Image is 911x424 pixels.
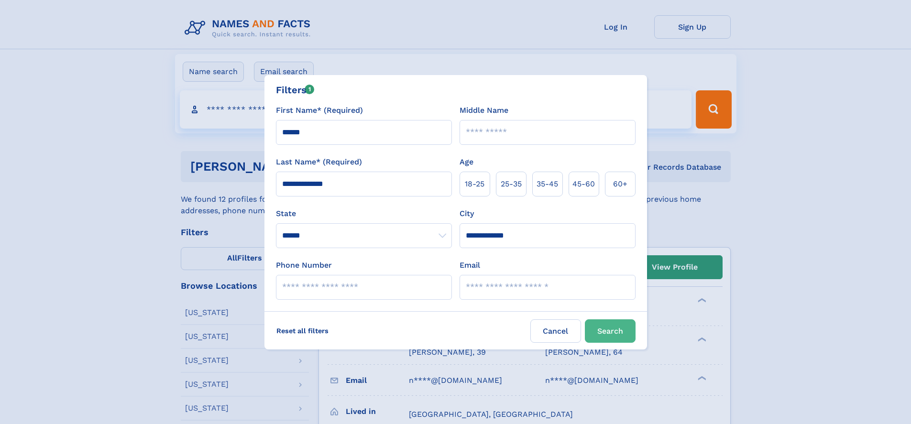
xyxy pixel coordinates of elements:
[572,178,595,190] span: 45‑60
[276,83,315,97] div: Filters
[460,208,474,219] label: City
[501,178,522,190] span: 25‑35
[585,319,636,343] button: Search
[465,178,484,190] span: 18‑25
[460,260,480,271] label: Email
[276,156,362,168] label: Last Name* (Required)
[276,105,363,116] label: First Name* (Required)
[460,156,473,168] label: Age
[613,178,627,190] span: 60+
[460,105,508,116] label: Middle Name
[530,319,581,343] label: Cancel
[276,260,332,271] label: Phone Number
[537,178,558,190] span: 35‑45
[270,319,335,342] label: Reset all filters
[276,208,452,219] label: State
